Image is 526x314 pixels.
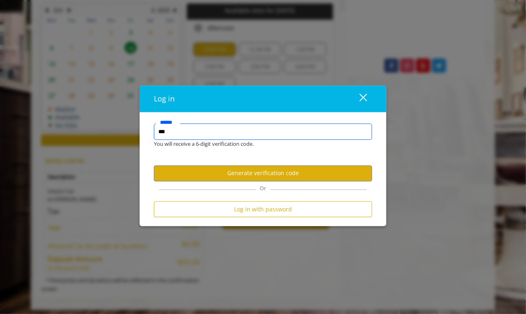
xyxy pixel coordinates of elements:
[256,184,270,192] span: Or
[344,90,372,107] button: close dialog
[148,140,366,149] div: You will receive a 6-digit verification code.
[154,201,372,217] button: Log in with password
[154,94,175,104] span: Log in
[350,93,366,105] div: close dialog
[154,165,372,181] button: Generate verification code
